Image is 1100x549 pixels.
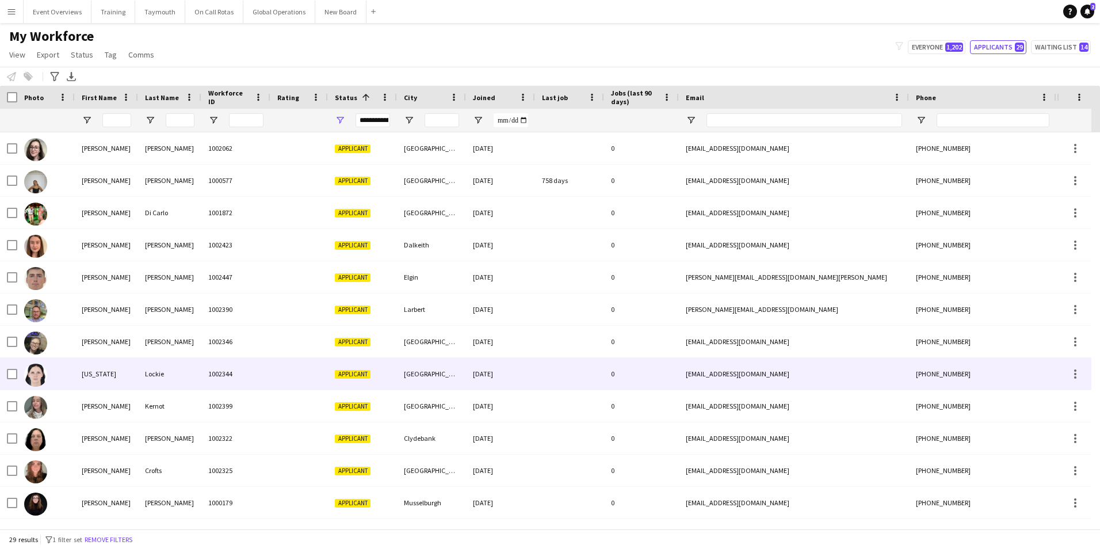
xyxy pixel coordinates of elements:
[102,113,131,127] input: First Name Filter Input
[24,138,47,161] img: Amy Jackson
[397,132,466,164] div: [GEOGRAPHIC_DATA]
[909,422,1056,454] div: [PHONE_NUMBER]
[128,49,154,60] span: Comms
[679,358,909,390] div: [EMAIL_ADDRESS][DOMAIN_NAME]
[335,338,371,346] span: Applicant
[335,499,371,508] span: Applicant
[75,326,138,357] div: [PERSON_NAME]
[24,460,47,483] img: Helena Crofts
[135,1,185,23] button: Taymouth
[466,261,535,293] div: [DATE]
[24,235,47,258] img: Claire Turner
[679,165,909,196] div: [EMAIL_ADDRESS][DOMAIN_NAME]
[335,273,371,282] span: Applicant
[229,113,263,127] input: Workforce ID Filter Input
[909,132,1056,164] div: [PHONE_NUMBER]
[686,115,696,125] button: Open Filter Menu
[466,390,535,422] div: [DATE]
[604,261,679,293] div: 0
[466,293,535,325] div: [DATE]
[24,364,47,387] img: Georgia Lockie
[201,132,270,164] div: 1002062
[75,487,138,518] div: [PERSON_NAME]
[679,229,909,261] div: [EMAIL_ADDRESS][DOMAIN_NAME]
[909,487,1056,518] div: [PHONE_NUMBER]
[397,358,466,390] div: [GEOGRAPHIC_DATA]
[706,113,902,127] input: Email Filter Input
[604,358,679,390] div: 0
[908,40,965,54] button: Everyone1,202
[145,93,179,102] span: Last Name
[138,326,201,357] div: [PERSON_NAME]
[909,197,1056,228] div: [PHONE_NUMBER]
[466,229,535,261] div: [DATE]
[201,390,270,422] div: 1002399
[82,115,92,125] button: Open Filter Menu
[679,422,909,454] div: [EMAIL_ADDRESS][DOMAIN_NAME]
[138,358,201,390] div: Lockie
[604,229,679,261] div: 0
[679,261,909,293] div: [PERSON_NAME][EMAIL_ADDRESS][DOMAIN_NAME][PERSON_NAME]
[473,93,495,102] span: Joined
[397,165,466,196] div: [GEOGRAPHIC_DATA]
[494,113,528,127] input: Joined Filter Input
[916,115,926,125] button: Open Filter Menu
[9,49,25,60] span: View
[473,115,483,125] button: Open Filter Menu
[24,428,47,451] img: Heather Allan
[335,177,371,185] span: Applicant
[604,326,679,357] div: 0
[201,422,270,454] div: 1002322
[397,326,466,357] div: [GEOGRAPHIC_DATA]
[679,132,909,164] div: [EMAIL_ADDRESS][DOMAIN_NAME]
[679,197,909,228] div: [EMAIL_ADDRESS][DOMAIN_NAME]
[75,455,138,486] div: [PERSON_NAME]
[66,47,98,62] a: Status
[138,132,201,164] div: [PERSON_NAME]
[335,402,371,411] span: Applicant
[909,358,1056,390] div: [PHONE_NUMBER]
[75,422,138,454] div: [PERSON_NAME]
[425,113,459,127] input: City Filter Input
[201,487,270,518] div: 1000179
[201,229,270,261] div: 1002423
[208,115,219,125] button: Open Filter Menu
[138,229,201,261] div: [PERSON_NAME]
[535,165,604,196] div: 758 days
[404,93,417,102] span: City
[335,306,371,314] span: Applicant
[335,241,371,250] span: Applicant
[335,209,371,218] span: Applicant
[315,1,366,23] button: New Board
[604,165,679,196] div: 0
[970,40,1026,54] button: Applicants29
[909,229,1056,261] div: [PHONE_NUMBER]
[945,43,963,52] span: 1,202
[52,535,82,544] span: 1 filter set
[24,170,47,193] img: Amy Montgomery
[909,293,1056,325] div: [PHONE_NUMBER]
[397,229,466,261] div: Dalkeith
[604,390,679,422] div: 0
[397,422,466,454] div: Clydebank
[82,533,135,546] button: Remove filters
[75,390,138,422] div: [PERSON_NAME]
[604,197,679,228] div: 0
[75,229,138,261] div: [PERSON_NAME]
[48,70,62,83] app-action-btn: Advanced filters
[397,390,466,422] div: [GEOGRAPHIC_DATA]
[604,487,679,518] div: 0
[686,93,704,102] span: Email
[604,422,679,454] div: 0
[679,487,909,518] div: [EMAIL_ADDRESS][DOMAIN_NAME]
[201,326,270,357] div: 1002346
[64,70,78,83] app-action-btn: Export XLSX
[679,293,909,325] div: [PERSON_NAME][EMAIL_ADDRESS][DOMAIN_NAME]
[201,165,270,196] div: 1000577
[5,47,30,62] a: View
[1079,43,1088,52] span: 14
[604,293,679,325] div: 0
[466,132,535,164] div: [DATE]
[124,47,159,62] a: Comms
[9,28,94,45] span: My Workforce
